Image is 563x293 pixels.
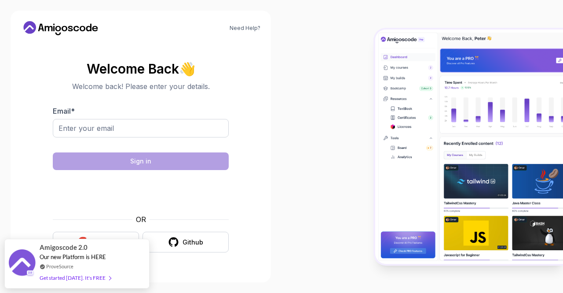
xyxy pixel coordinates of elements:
a: Need Help? [230,25,260,32]
div: Google [92,238,114,247]
a: Home link [21,21,100,35]
img: Amigoscode Dashboard [375,30,563,264]
span: Our new Platform is HERE [40,253,106,260]
div: Get started [DATE]. It's FREE [40,273,111,283]
img: provesource social proof notification image [9,249,35,278]
button: Sign in [53,152,229,170]
p: Welcome back! Please enter your details. [53,81,229,92]
span: 👋 [179,62,195,76]
button: Github [143,232,229,252]
span: Amigoscode 2.0 [40,242,88,252]
div: Sign in [130,157,151,166]
iframe: Widget containing checkbox for hCaptcha security challenge [74,175,207,209]
button: Google [53,232,139,252]
h2: Welcome Back [53,62,229,76]
div: Github [183,238,203,247]
a: ProveSource [46,263,73,270]
p: OR [136,214,146,225]
input: Enter your email [53,119,229,137]
label: Email * [53,107,75,115]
